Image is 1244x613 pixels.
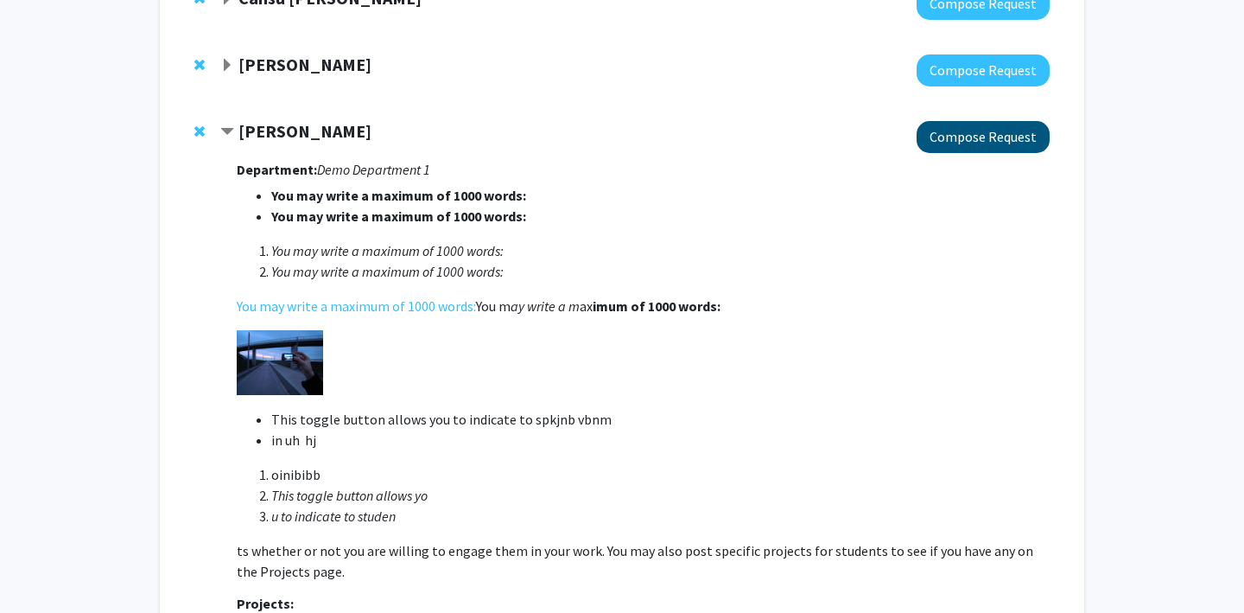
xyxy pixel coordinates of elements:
[917,54,1050,86] button: Compose Request to Rachel Doe
[237,595,294,612] strong: Projects:
[271,242,504,259] em: You may write a maximum of 1000 words:
[13,535,73,600] iframe: Chat
[271,430,1050,450] li: in uh hj
[271,409,1050,430] li: This toggle button allows you to indicate to spkjnb vbnm
[194,125,205,138] span: Remove Mickey Rourke from bookmarks
[271,263,504,280] em: You may write a maximum of 1000 words:
[271,466,321,483] span: oinibibb
[271,208,526,225] strong: You may write a maximum of 1000 words:
[238,120,371,142] strong: [PERSON_NAME]
[593,297,720,315] strong: imum of 1000 words:
[237,296,476,316] a: You may write a maximum of 1000 words:
[237,296,1050,316] p: You m ax
[317,161,430,178] i: Demo Department 1
[271,487,428,504] em: This toggle button allows yo
[220,125,234,139] span: Contract Mickey Rourke Bookmark
[271,187,526,204] strong: You may write a maximum of 1000 words:
[220,59,234,73] span: Expand Rachel Doe Bookmark
[917,121,1050,153] button: Compose Request to Mickey Rourke
[237,161,317,178] strong: Department:
[194,58,205,72] span: Remove Rachel Doe from bookmarks
[511,297,580,315] em: ay write a m
[238,54,371,75] strong: [PERSON_NAME]
[271,508,396,525] em: u to indicate to studen
[237,540,1050,582] p: ts whether or not you are willing to engage them in your work. You may also post specific project...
